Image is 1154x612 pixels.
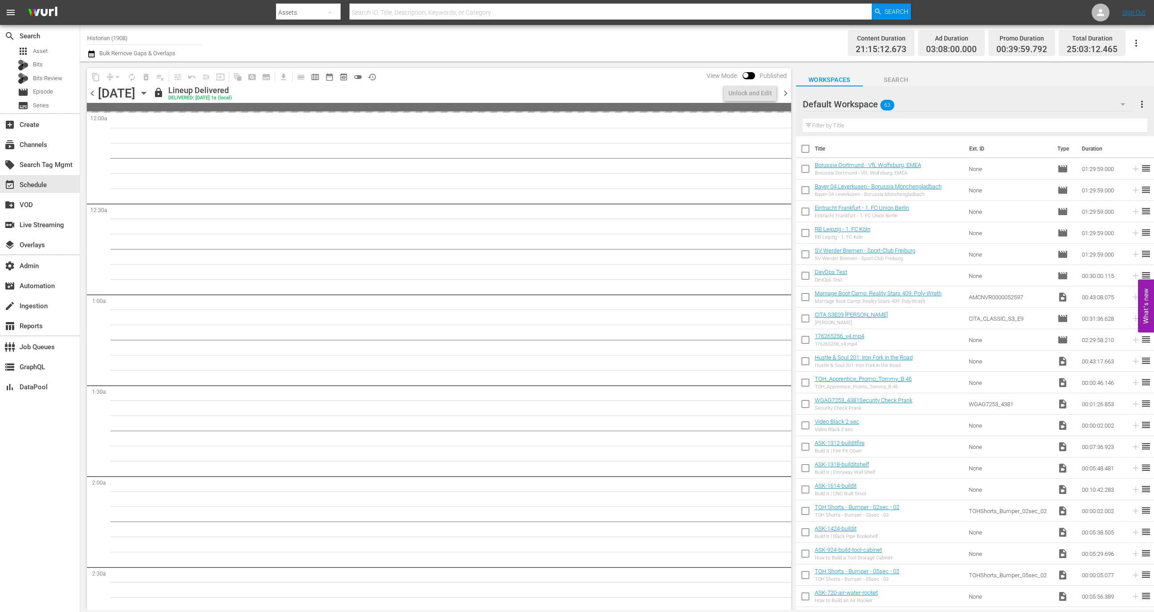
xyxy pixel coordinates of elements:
[728,85,772,101] div: Unlock and Edit
[1078,244,1127,265] td: 01:29:59.000
[1057,463,1068,473] span: Video
[755,72,791,79] span: Published
[815,482,857,489] a: ASK-1614-buildit
[1137,94,1147,115] button: more_vert
[1057,185,1068,196] span: Episode
[103,70,125,84] span: Remove Gaps & Overlaps
[815,405,912,411] div: Security Check Prank
[796,74,863,86] span: Workspaces
[1078,522,1127,543] td: 00:05:38.505
[308,70,322,84] span: Week Calendar View
[815,427,859,432] div: Video Black 2 sec
[815,247,915,254] a: SV Werder Bremen - Sport-Club Freiburg
[780,88,791,99] span: chevron_right
[1057,399,1068,409] span: Video
[815,461,869,468] a: ASK-1318-builditshelf
[1057,228,1068,238] span: Episode
[815,213,909,219] div: Eintracht Frankfurt - 1. FC Union Berlin
[815,512,899,518] div: TOH Shorts - Bumper - 02sec - 02
[33,47,48,56] span: Asset
[1078,308,1127,329] td: 00:31:36.628
[4,281,15,291] span: Automation
[815,170,921,176] div: Borussia Dortmund - VfL Wolfsburg, EMEA
[1131,271,1141,281] svg: Add to Schedule
[815,547,882,553] a: ASK-924-build-tool-cabinet
[4,31,15,41] span: Search
[815,440,865,446] a: ASK-1312-builditfire
[1057,484,1068,495] span: Video
[213,70,228,84] span: Update Metadata from Key Asset
[1067,45,1117,55] span: 25:03:12.465
[965,522,1054,543] td: None
[856,32,906,45] div: Content Duration
[965,308,1054,329] td: CITA_CLASSIC_S3_E9
[4,321,15,331] span: Reports
[965,436,1054,457] td: None
[1131,185,1141,195] svg: Add to Schedule
[815,192,942,197] div: Bayer 04 Leverkusen - Borussia Mönchengladbach
[98,86,135,101] div: [DATE]
[4,180,15,190] span: Schedule
[803,92,1134,117] div: Default Workspace
[965,286,1054,308] td: AMCNVR0000052597
[33,74,62,83] span: Bits Review
[702,72,743,79] span: View Mode:
[153,70,167,84] span: Clear Lineup
[964,136,1052,161] th: Ext. ID
[18,46,28,57] span: Asset
[1131,463,1141,473] svg: Add to Schedule
[1131,442,1141,452] svg: Add to Schedule
[291,68,308,86] span: Day Calendar View
[965,500,1054,522] td: TOHShorts_Bumper_02sec_02
[354,73,362,82] span: toggle_off
[1057,441,1068,452] span: Video
[1057,206,1068,217] span: Episode
[351,70,365,84] span: 24 hours Lineup View is OFF
[4,362,15,372] span: GraphQL
[965,158,1054,180] td: None
[4,119,15,130] span: Create
[18,60,28,70] div: Bits
[996,32,1047,45] div: Promo Duration
[965,201,1054,222] td: None
[4,220,15,230] span: Live Streaming
[1141,591,1151,601] span: reorder
[815,534,878,539] div: Build It | Black Pipe Bookshelf
[368,73,377,82] span: history_outlined
[1131,506,1141,516] svg: Add to Schedule
[1078,564,1127,586] td: 00:00:05.077
[1131,164,1141,174] svg: Add to Schedule
[1131,420,1141,430] svg: Add to Schedule
[125,70,139,84] span: Loop Content
[815,525,857,532] a: ASK-1424-buildit
[337,70,351,84] span: View Backup
[1141,484,1151,494] span: reorder
[228,68,245,86] span: Refresh All Search Blocks
[21,2,64,23] img: ans4CAIJ8jUAAAAAAAAAAAAAAAAAAAAAAAAgQb4GAAAAAAAAAAAAAAAAAAAAAAAAJMjXAAAAAAAAAAAAAAAAAAAAAAAAgAT5G...
[815,363,913,368] div: Hustle & Soul 201: Iron Fork in the Road
[4,240,15,250] span: Overlays
[1141,270,1151,281] span: reorder
[1131,207,1141,216] svg: Add to Schedule
[18,100,28,111] span: Series
[815,354,913,361] a: Hustle & Soul 201: Iron Fork in the Road
[1141,206,1151,216] span: reorder
[815,183,942,190] a: Bayer 04 Leverkusen - Borussia Mönchengladbach
[1057,548,1068,559] span: Video
[185,70,199,84] span: Revert to Primary Episode
[139,70,153,84] span: Select an event to delete
[815,504,899,510] a: TOH Shorts - Bumper - 02sec - 02
[815,341,864,347] div: 176265256_v4.mp4
[1078,286,1127,308] td: 00:43:08.075
[1057,335,1068,345] span: Episode
[815,589,878,596] a: ASK-720-air-water-rocket
[1141,334,1151,345] span: reorder
[1141,355,1151,366] span: reorder
[815,136,964,161] th: Title
[872,4,911,20] button: Search
[4,159,15,170] span: Search Tag Mgmt
[926,32,977,45] div: Ad Duration
[4,382,15,392] span: DataPool
[926,45,977,55] span: 03:08:00.000
[87,88,98,99] span: chevron_left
